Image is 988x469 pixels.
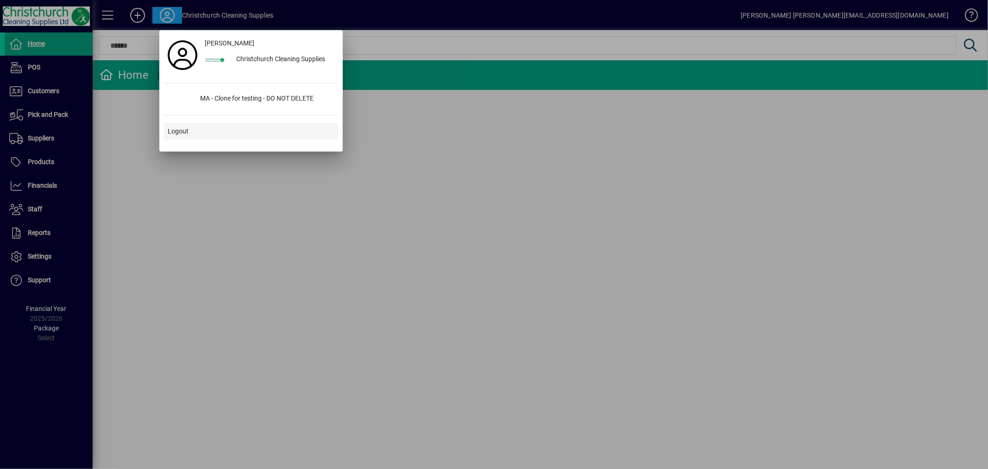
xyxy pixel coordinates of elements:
[164,47,201,63] a: Profile
[168,127,189,136] span: Logout
[164,91,338,108] button: MA - Clone for testing - DO NOT DELETE
[193,91,338,108] div: MA - Clone for testing - DO NOT DELETE
[229,51,338,68] div: Christchurch Cleaning Supplies
[201,35,338,51] a: [PERSON_NAME]
[205,38,254,48] span: [PERSON_NAME]
[164,123,338,139] button: Logout
[201,51,338,68] button: Christchurch Cleaning Supplies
